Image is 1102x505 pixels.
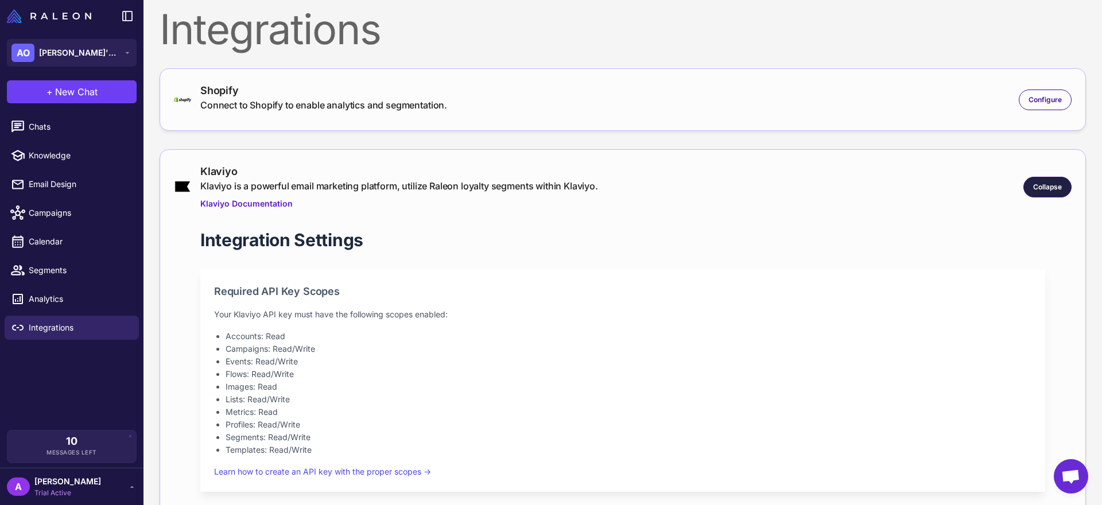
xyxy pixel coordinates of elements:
[7,477,30,496] div: A
[160,9,1086,50] div: Integrations
[29,264,130,277] span: Segments
[29,178,130,191] span: Email Design
[1033,182,1062,192] span: Collapse
[174,97,191,102] img: shopify-logo-primary-logo-456baa801ee66a0a435671082365958316831c9960c480451dd0330bcdae304f.svg
[1054,459,1088,494] div: Open chat
[226,406,1031,418] li: Metrics: Read
[200,197,598,210] a: Klaviyo Documentation
[7,9,91,23] img: Raleon Logo
[66,436,77,446] span: 10
[214,283,1031,299] h2: Required API Key Scopes
[55,85,98,99] span: New Chat
[200,98,447,112] div: Connect to Shopify to enable analytics and segmentation.
[5,230,139,254] a: Calendar
[226,343,1031,355] li: Campaigns: Read/Write
[34,475,101,488] span: [PERSON_NAME]
[226,330,1031,343] li: Accounts: Read
[174,180,191,193] img: klaviyo.png
[46,448,97,457] span: Messages Left
[29,121,130,133] span: Chats
[39,46,119,59] span: [PERSON_NAME]'s Organization
[5,115,139,139] a: Chats
[200,164,598,179] div: Klaviyo
[226,418,1031,431] li: Profiles: Read/Write
[226,431,1031,444] li: Segments: Read/Write
[5,287,139,311] a: Analytics
[5,316,139,340] a: Integrations
[34,488,101,498] span: Trial Active
[226,444,1031,456] li: Templates: Read/Write
[29,235,130,248] span: Calendar
[200,179,598,193] div: Klaviyo is a powerful email marketing platform, utilize Raleon loyalty segments within Klaviyo.
[214,308,1031,321] p: Your Klaviyo API key must have the following scopes enabled:
[226,368,1031,380] li: Flows: Read/Write
[46,85,53,99] span: +
[200,228,363,251] h1: Integration Settings
[200,83,447,98] div: Shopify
[214,467,431,476] a: Learn how to create an API key with the proper scopes →
[7,80,137,103] button: +New Chat
[226,355,1031,368] li: Events: Read/Write
[29,207,130,219] span: Campaigns
[7,9,96,23] a: Raleon Logo
[1029,95,1062,105] span: Configure
[29,321,130,334] span: Integrations
[29,293,130,305] span: Analytics
[226,380,1031,393] li: Images: Read
[5,258,139,282] a: Segments
[11,44,34,62] div: AO
[7,39,137,67] button: AO[PERSON_NAME]'s Organization
[226,393,1031,406] li: Lists: Read/Write
[5,172,139,196] a: Email Design
[5,201,139,225] a: Campaigns
[5,143,139,168] a: Knowledge
[29,149,130,162] span: Knowledge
